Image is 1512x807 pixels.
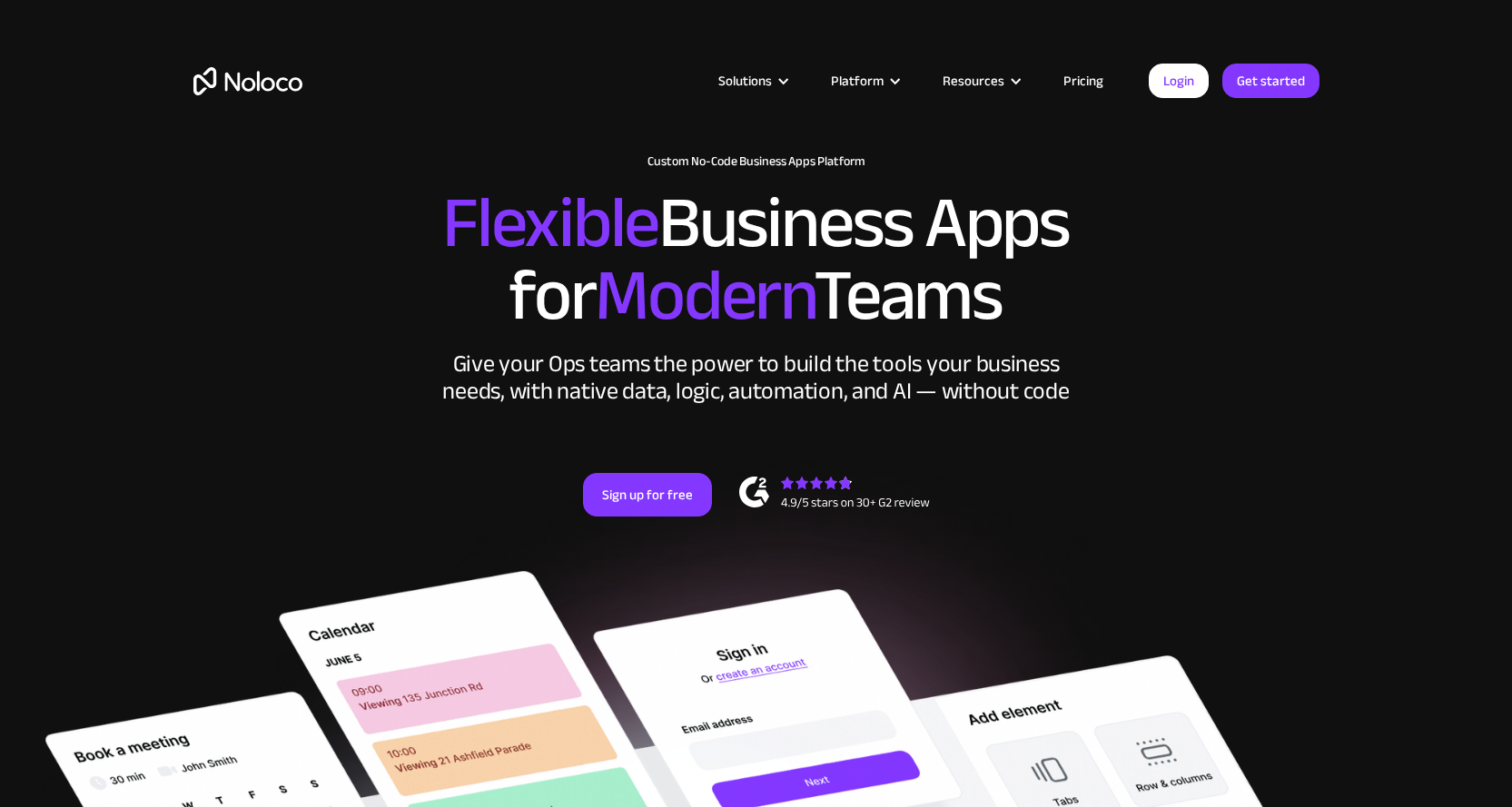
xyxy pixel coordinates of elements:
span: Modern [595,228,814,363]
h2: Business Apps for Teams [193,187,1319,332]
a: Login [1149,64,1209,98]
div: Resources [943,69,1004,93]
div: Give your Ops teams the power to build the tools your business needs, with native data, logic, au... [439,350,1074,405]
span: Flexible [442,155,658,290]
a: Sign up for free [583,473,712,517]
div: Resources [920,69,1041,93]
div: Platform [808,69,920,93]
div: Solutions [718,69,772,93]
a: Get started [1222,64,1319,98]
div: Platform [831,69,884,93]
a: Pricing [1041,69,1126,93]
a: home [193,67,302,95]
div: Solutions [696,69,808,93]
